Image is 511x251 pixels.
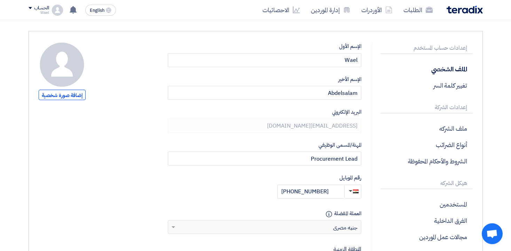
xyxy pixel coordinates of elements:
[257,2,305,18] a: الاحصائيات
[356,2,398,18] a: الأوردرات
[380,42,472,54] p: إعدادات حساب المستخدم
[380,212,472,229] p: الفرق الداخلية
[380,102,472,113] p: إعدادات الشركة
[447,6,483,14] img: Teradix logo
[380,196,472,212] p: المستخدمين
[39,90,86,100] span: إضافة صورة شخصية
[85,5,116,16] button: English
[380,229,472,245] p: مجالات عمل الموردين
[380,120,472,137] p: ملف الشركه
[168,75,362,83] label: الإسم الأخير
[168,141,362,149] label: المهنة/المسمى الوظيفي
[168,108,362,116] label: البريد الإلكتروني
[168,174,362,182] label: رقم الموبايل
[380,137,472,153] p: أنواع الضرائب
[168,152,362,165] input: أدخل مهنتك هنا
[168,86,362,100] input: أدخل إسمك الأخير من هنا
[34,5,49,11] div: الحساب
[277,185,344,199] input: أدخل رقم الموبايل
[168,53,362,67] input: أدخل إسمك الأول
[29,11,49,15] div: Wael
[380,178,472,189] p: هيكل الشركه
[333,224,357,232] span: جنيه مصري
[305,2,356,18] a: إدارة الموردين
[168,42,362,50] label: الإسم الأول
[380,61,472,77] p: الملف الشخصي
[380,77,472,94] p: تغيير كلمة السر
[398,2,438,18] a: الطلبات
[52,5,63,16] img: profile_test.png
[90,8,104,13] span: English
[482,223,503,244] div: Open chat
[168,210,362,218] label: العملة المفضلة
[168,119,362,133] input: أدخل بريدك الإلكتروني
[380,153,472,169] p: الشروط والأحكام المحفوظة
